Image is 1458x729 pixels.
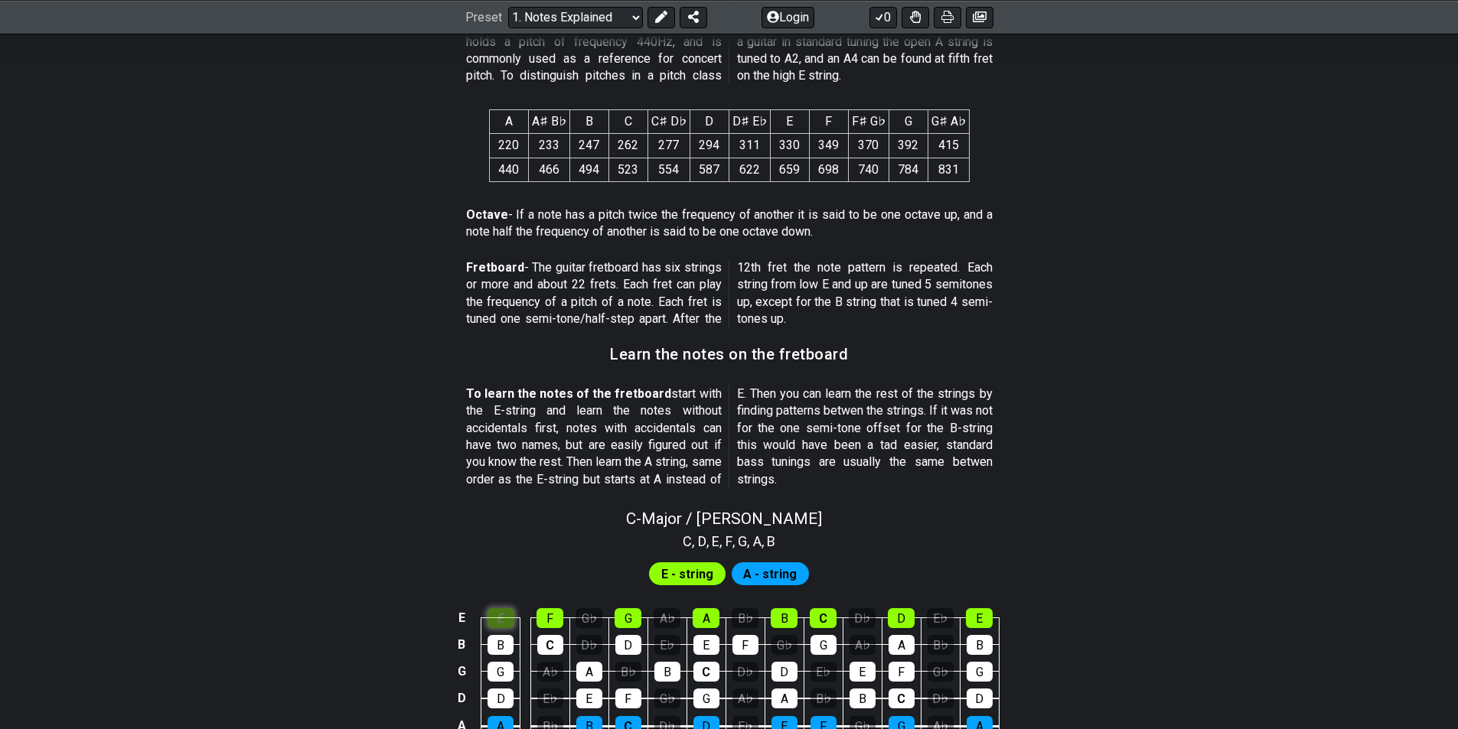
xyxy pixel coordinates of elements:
[850,688,876,708] div: B
[537,662,563,682] div: A♭
[719,531,726,552] span: ,
[610,346,848,363] h3: Learn the notes on the fretboard
[928,134,969,158] td: 415
[732,608,758,628] div: B♭
[654,662,680,682] div: B
[928,109,969,133] th: G♯ A♭
[452,685,471,712] td: D
[706,531,713,552] span: ,
[537,635,563,655] div: C
[488,662,514,682] div: G
[693,662,719,682] div: C
[771,608,797,628] div: B
[537,688,563,708] div: E♭
[809,158,848,181] td: 698
[729,158,770,181] td: 622
[967,635,993,655] div: B
[465,10,502,24] span: Preset
[488,688,514,708] div: D
[809,134,848,158] td: 349
[466,207,508,222] strong: Octave
[889,134,928,158] td: 392
[732,635,758,655] div: F
[608,109,647,133] th: C
[809,109,848,133] th: F
[928,635,954,655] div: B♭
[680,6,707,28] button: Share Preset
[738,531,747,552] span: G
[452,605,471,632] td: E
[654,608,680,628] div: A♭
[848,158,889,181] td: 740
[489,109,528,133] th: A
[693,608,719,628] div: A
[489,134,528,158] td: 220
[569,158,608,181] td: 494
[488,635,514,655] div: B
[647,109,690,133] th: C♯ D♭
[489,158,528,181] td: 440
[626,509,822,528] span: C - Major / [PERSON_NAME]
[452,658,471,685] td: G
[615,635,641,655] div: D
[466,259,993,328] p: - The guitar fretboard has six strings or more and about 22 frets. Each fret can play the frequen...
[690,109,729,133] th: D
[747,531,753,552] span: ,
[770,109,809,133] th: E
[608,158,647,181] td: 523
[762,531,768,552] span: ,
[608,134,647,158] td: 262
[888,608,915,628] div: D
[811,635,837,655] div: G
[569,109,608,133] th: B
[693,688,719,708] div: G
[811,688,837,708] div: B♭
[729,134,770,158] td: 311
[770,134,809,158] td: 330
[466,386,993,488] p: start with the E-string and learn the notes without accidentals first, notes with accidentals can...
[466,207,993,241] p: - If a note has a pitch twice the frequency of another it is said to be one octave up, and a note...
[966,6,993,28] button: Create image
[692,531,698,552] span: ,
[466,260,524,275] strong: Fretboard
[576,635,602,655] div: D♭
[452,631,471,658] td: B
[771,635,797,655] div: G♭
[528,109,569,133] th: A♯ B♭
[928,158,969,181] td: 831
[850,635,876,655] div: A♭
[647,134,690,158] td: 277
[928,662,954,682] div: G♭
[889,158,928,181] td: 784
[762,6,814,28] button: Login
[934,6,961,28] button: Print
[698,531,706,552] span: D
[869,6,897,28] button: 0
[690,134,729,158] td: 294
[576,662,602,682] div: A
[967,688,993,708] div: D
[928,688,954,708] div: D♭
[810,608,837,628] div: C
[615,608,641,628] div: G
[508,6,643,28] select: Preset
[528,134,569,158] td: 233
[654,635,680,655] div: E♭
[690,158,729,181] td: 587
[849,608,876,628] div: D♭
[889,635,915,655] div: A
[661,563,713,585] span: First enable full edit mode to edit
[712,531,719,552] span: E
[848,109,889,133] th: F♯ G♭
[615,662,641,682] div: B♭
[654,688,680,708] div: G♭
[767,531,775,552] span: B
[850,662,876,682] div: E
[732,662,758,682] div: D♭
[771,688,797,708] div: A
[967,662,993,682] div: G
[889,688,915,708] div: C
[576,688,602,708] div: E
[902,6,929,28] button: Toggle Dexterity for all fretkits
[615,688,641,708] div: F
